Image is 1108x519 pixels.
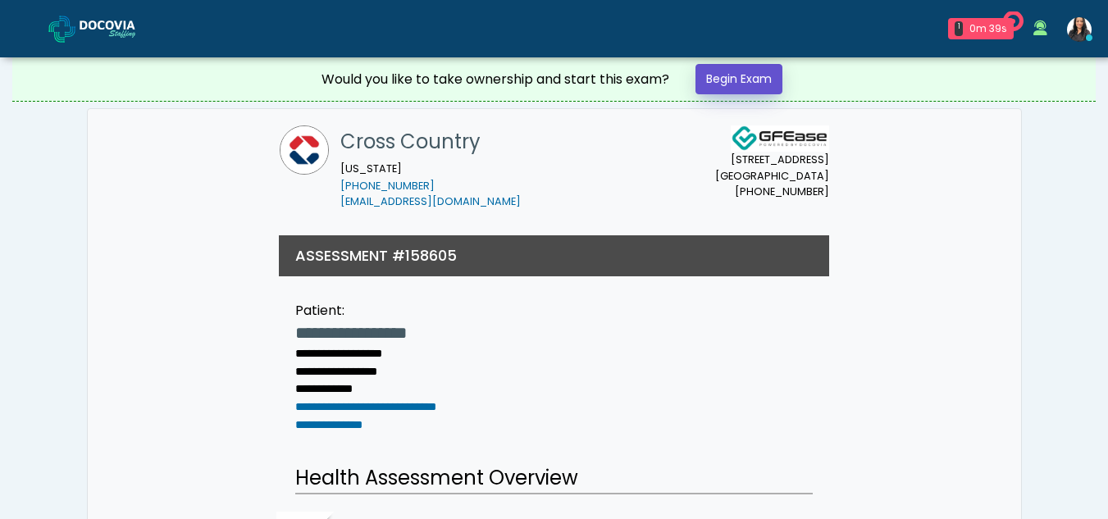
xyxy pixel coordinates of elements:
a: Docovia [48,2,162,55]
img: Cross Country [280,125,329,175]
a: Begin Exam [695,64,782,94]
img: Docovia [48,16,75,43]
h3: ASSESSMENT #158605 [295,245,457,266]
div: 1 [955,21,963,36]
div: Would you like to take ownership and start this exam? [321,70,669,89]
button: Open LiveChat chat widget [13,7,62,56]
a: [EMAIL_ADDRESS][DOMAIN_NAME] [340,194,521,208]
img: Docovia [80,20,162,37]
h2: Health Assessment Overview [295,463,813,494]
a: 1 0m 39s [938,11,1024,46]
a: [PHONE_NUMBER] [340,179,435,193]
small: [STREET_ADDRESS] [GEOGRAPHIC_DATA] [PHONE_NUMBER] [715,152,829,199]
small: [US_STATE] [340,162,521,209]
div: 0m 39s [969,21,1007,36]
img: Docovia Staffing Logo [731,125,829,152]
h1: Cross Country [340,125,521,158]
div: Patient: [295,301,499,321]
img: Viral Patel [1067,17,1092,42]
